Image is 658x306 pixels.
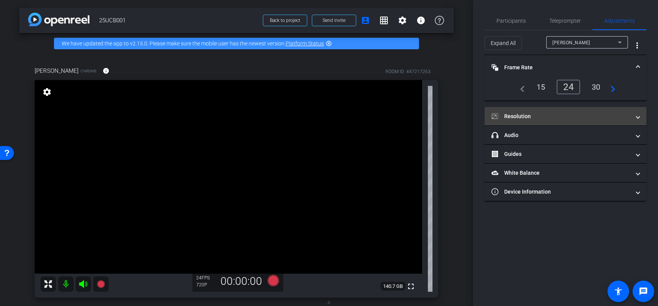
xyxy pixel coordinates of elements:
mat-panel-title: Guides [491,150,630,158]
mat-icon: navigate_before [516,82,525,92]
button: Back to project [263,15,307,26]
img: app-logo [28,13,89,26]
mat-panel-title: Audio [491,131,630,139]
mat-expansion-panel-header: Guides [485,145,646,163]
div: 30 [586,80,606,94]
mat-expansion-panel-header: Audio [485,126,646,144]
mat-icon: message [639,287,648,296]
mat-icon: highlight_off [326,40,332,47]
mat-icon: accessibility [614,287,623,296]
button: Send invite [312,15,356,26]
mat-icon: more_vert [633,41,642,50]
span: [PERSON_NAME] [35,67,79,75]
span: FPS [202,275,210,281]
div: 24 [196,275,215,281]
mat-panel-title: Resolution [491,112,630,120]
mat-panel-title: White Balance [491,169,630,177]
mat-icon: settings [42,87,52,97]
mat-expansion-panel-header: White Balance [485,164,646,182]
mat-expansion-panel-header: Resolution [485,107,646,125]
div: Frame Rate [485,80,646,100]
div: We have updated the app to v2.15.0. Please make sure the mobile user has the newest version. [54,38,419,49]
div: 00:00:00 [215,275,267,288]
mat-panel-title: Device Information [491,188,630,196]
span: Chrome [81,68,97,74]
span: [PERSON_NAME] [552,40,590,45]
span: Expand All [491,36,516,50]
span: Send invite [323,17,345,23]
span: Participants [496,18,526,23]
mat-icon: navigate_next [606,82,615,92]
mat-icon: fullscreen [406,282,416,291]
button: More Options for Adjustments Panel [628,36,646,55]
span: 140.7 GB [380,282,406,291]
mat-icon: account_box [361,16,370,25]
span: ▲ [326,298,332,305]
mat-icon: info [416,16,426,25]
mat-icon: info [103,67,109,74]
mat-icon: settings [398,16,407,25]
div: ROOM ID: 447217263 [385,68,431,75]
div: 24 [557,80,580,94]
span: Back to project [270,18,300,23]
span: 25UCB001 [99,13,258,28]
button: Expand All [485,36,522,50]
mat-icon: grid_on [379,16,389,25]
a: Platform Status [286,40,324,47]
div: 720P [196,282,215,288]
span: Adjustments [604,18,635,23]
span: Teleprompter [549,18,581,23]
mat-panel-title: Frame Rate [491,64,630,72]
div: 15 [531,80,551,94]
mat-expansion-panel-header: Device Information [485,182,646,201]
mat-expansion-panel-header: Frame Rate [485,55,646,80]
